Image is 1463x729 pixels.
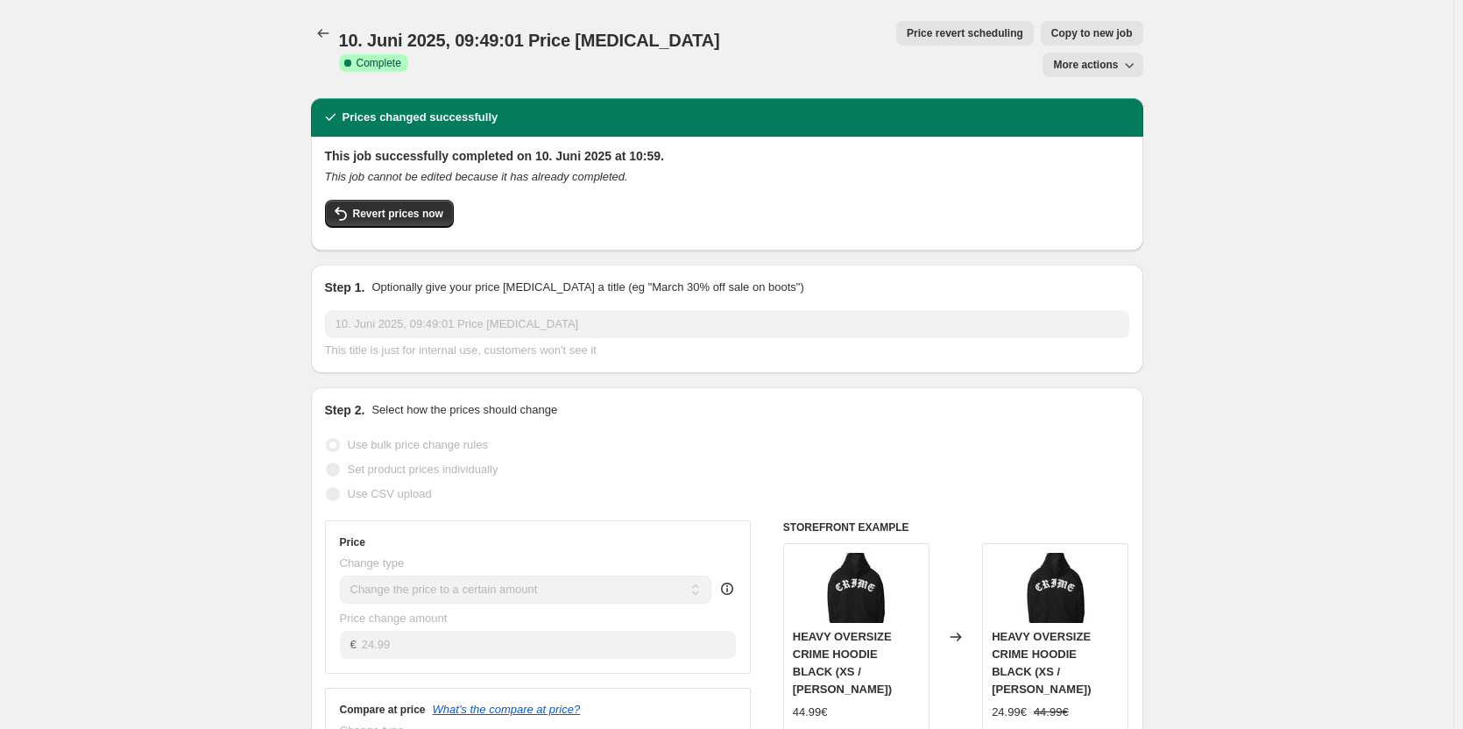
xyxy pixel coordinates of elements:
span: HEAVY OVERSIZE CRIME HOODIE BLACK (XS / [PERSON_NAME]) [793,630,892,696]
button: What's the compare at price? [433,703,581,716]
div: help [718,580,736,598]
div: 44.99€ [793,704,828,721]
h2: Step 1. [325,279,365,296]
img: DSF3016_shop_1199x1800.jpg-2_80x.jpg [821,553,891,623]
span: Complete [357,56,401,70]
span: Use bulk price change rules [348,438,488,451]
h2: Step 2. [325,401,365,419]
button: Copy to new job [1041,21,1143,46]
h3: Compare at price [340,703,426,717]
i: This job cannot be edited because it has already completed. [325,170,628,183]
span: Price change amount [340,612,448,625]
span: Copy to new job [1051,26,1133,40]
span: Set product prices individually [348,463,498,476]
button: Revert prices now [325,200,454,228]
div: 24.99€ [992,704,1027,721]
img: DSF3016_shop_1199x1800.jpg-2_80x.jpg [1021,553,1091,623]
span: € [350,638,357,651]
p: Select how the prices should change [371,401,557,419]
h3: Price [340,535,365,549]
h6: STOREFRONT EXAMPLE [783,520,1129,534]
h2: Prices changed successfully [343,109,498,126]
strike: 44.99€ [1034,704,1069,721]
span: Use CSV upload [348,487,432,500]
input: 30% off holiday sale [325,310,1129,338]
span: More actions [1053,58,1118,72]
button: Price change jobs [311,21,336,46]
span: Price revert scheduling [907,26,1023,40]
h2: This job successfully completed on 10. Juni 2025 at 10:59. [325,147,1129,165]
input: 80.00 [362,631,736,659]
span: 10. Juni 2025, 09:49:01 Price [MEDICAL_DATA] [339,31,720,50]
button: More actions [1042,53,1142,77]
button: Price revert scheduling [896,21,1034,46]
span: Change type [340,556,405,570]
p: Optionally give your price [MEDICAL_DATA] a title (eg "March 30% off sale on boots") [371,279,803,296]
span: Revert prices now [353,207,443,221]
span: HEAVY OVERSIZE CRIME HOODIE BLACK (XS / [PERSON_NAME]) [992,630,1091,696]
span: This title is just for internal use, customers won't see it [325,343,597,357]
